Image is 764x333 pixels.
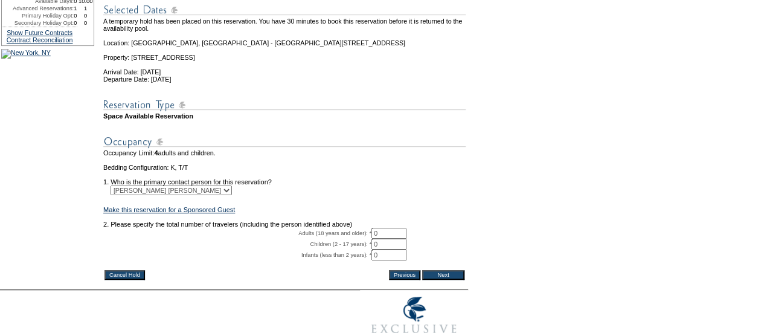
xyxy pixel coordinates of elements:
td: Arrival Date: [DATE] [103,61,466,76]
img: New York, NY [1,49,51,59]
img: subTtlResType.gif [103,97,466,112]
td: A temporary hold has been placed on this reservation. You have 30 minutes to book this reservatio... [103,18,466,32]
td: Children (2 - 17 years): * [103,239,371,250]
input: Previous [389,270,420,280]
td: Secondary Holiday Opt: [2,19,74,27]
a: Contract Reconciliation [7,36,73,44]
td: Infants (less than 2 years): * [103,250,371,260]
td: Advanced Reservations: [2,5,74,12]
td: 0 [74,12,77,19]
a: Make this reservation for a Sponsored Guest [103,206,235,213]
td: 1. Who is the primary contact person for this reservation? [103,171,466,186]
td: 1 [74,5,77,12]
td: Departure Date: [DATE] [103,76,466,83]
td: Property: [STREET_ADDRESS] [103,47,466,61]
td: 0 [77,12,94,19]
img: subTtlSelectedDates.gif [103,2,466,18]
td: 1 [77,5,94,12]
a: Show Future Contracts [7,29,72,36]
input: Next [422,270,464,280]
td: Location: [GEOGRAPHIC_DATA], [GEOGRAPHIC_DATA] - [GEOGRAPHIC_DATA][STREET_ADDRESS] [103,32,466,47]
img: subTtlOccupancy.gif [103,134,466,149]
td: 0 [74,19,77,27]
td: 0 [77,19,94,27]
input: Cancel Hold [104,270,145,280]
td: Primary Holiday Opt: [2,12,74,19]
td: Space Available Reservation [103,112,466,120]
td: Adults (18 years and older): * [103,228,371,239]
span: 4 [154,149,158,157]
td: Occupancy Limit: adults and children. [103,149,466,157]
td: 2. Please specify the total number of travelers (including the person identified above) [103,221,466,228]
td: Bedding Configuration: K, T/T [103,164,466,171]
